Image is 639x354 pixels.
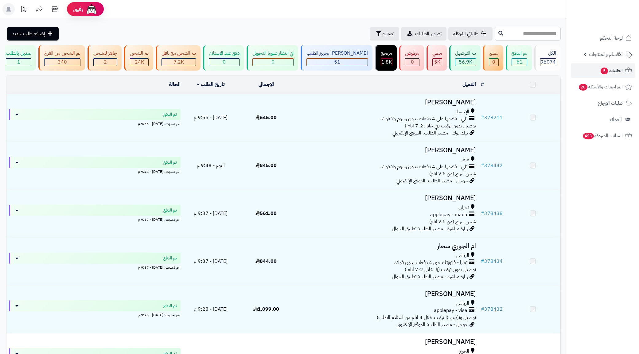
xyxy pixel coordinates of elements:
[396,177,468,185] span: جوجل - مصدر الطلب: الموقع الإلكتروني
[455,59,476,66] div: 56915
[169,81,181,88] a: الحالة
[579,84,587,91] span: 20
[380,115,467,123] span: تابي - قسّمها على 4 دفعات بدون رسوم ولا فوائد
[392,273,468,280] span: زيارة مباشرة - مصدر الطلب: تطبيق الجوال
[516,58,523,66] span: 61
[411,58,414,66] span: 0
[383,30,394,37] span: تصفية
[398,45,425,71] a: مرفوض 0
[370,27,399,41] button: تصفية
[533,45,562,71] a: الكل96074
[571,31,635,45] a: لوحة التحكم
[299,45,374,71] a: [PERSON_NAME] تجهيز الطلب 51
[374,45,398,71] a: مرتجع 1.8K
[380,163,467,170] span: تابي - قسّمها على 4 دفعات بدون رسوم ولا فوائد
[135,58,144,66] span: 24K
[434,307,467,314] span: applepay - visa
[492,58,495,66] span: 0
[405,59,419,66] div: 0
[481,210,503,217] a: #378438
[9,168,181,174] div: اخر تحديث: [DATE] - 9:48 م
[571,80,635,94] a: المراجعات والأسئلة20
[405,122,476,130] span: توصيل بدون تركيب (في خلال 2-7 ايام )
[255,258,277,265] span: 844.00
[540,58,556,66] span: 96074
[104,58,107,66] span: 2
[571,63,635,78] a: الطلبات5
[432,50,442,57] div: ملغي
[597,17,633,30] img: logo-2.png
[462,81,476,88] a: العميل
[259,81,274,88] a: الإجمالي
[58,58,67,66] span: 340
[163,255,177,261] span: تم الدفع
[481,114,484,121] span: #
[482,45,505,71] a: معلق 0
[17,58,20,66] span: 1
[489,59,498,66] div: 0
[401,27,446,41] a: تصدير الطلبات
[6,50,31,57] div: تعديل بالطلب
[255,114,277,121] span: 645.00
[163,111,177,118] span: تم الدفع
[571,112,635,127] a: العملاء
[392,129,468,137] span: تيك توك - مصدر الطلب: الموقع الإلكتروني
[255,162,277,169] span: 845.00
[9,264,181,270] div: اخر تحديث: [DATE] - 9:37 م
[392,225,468,232] span: زيارة مباشرة - مصدر الطلب: تطبيق الجوال
[456,252,469,259] span: الرياض
[381,58,392,66] span: 1.8K
[194,114,228,121] span: [DATE] - 9:55 م
[429,218,476,225] span: شحن سريع (من ٢-٧ ايام)
[209,59,239,66] div: 0
[44,50,80,57] div: تم الشحن من الفرع
[578,83,623,91] span: المراجعات والأسئلة
[434,58,440,66] span: 5K
[255,210,277,217] span: 561.00
[489,50,499,57] div: معلق
[448,27,493,41] a: طلباتي المُوكلة
[396,321,468,328] span: جوجل - مصدر الطلب: الموقع الإلكتروني
[505,45,533,71] a: تم الدفع 61
[16,3,32,17] a: تحديثات المنصة
[453,30,478,37] span: طلباتي المُوكلة
[9,216,181,222] div: اخر تحديث: [DATE] - 9:37 م
[85,3,98,15] img: ai-face.png
[433,59,442,66] div: 4993
[307,59,368,66] div: 51
[6,59,31,66] div: 1
[455,50,476,57] div: تم التوصيل
[162,50,196,57] div: تم الشحن مع ناقل
[296,147,476,154] h3: [PERSON_NAME]
[73,6,83,13] span: رفيق
[455,108,469,115] span: الإحساء
[296,290,476,298] h3: [PERSON_NAME]
[162,59,196,66] div: 7222
[93,50,117,57] div: جاهز للشحن
[601,68,608,74] span: 5
[202,45,245,71] a: دفع عند الاستلام 0
[123,45,154,71] a: تم الشحن 24K
[583,133,594,139] span: 493
[589,50,623,59] span: الأقسام والمنتجات
[481,210,484,217] span: #
[252,50,294,57] div: في انتظار صورة التحويل
[334,58,340,66] span: 51
[582,131,623,140] span: السلات المتروكة
[600,34,623,42] span: لوحة التحكم
[194,258,228,265] span: [DATE] - 9:37 م
[458,204,469,211] span: نجران
[481,305,484,313] span: #
[598,99,623,107] span: طلبات الإرجاع
[296,243,476,250] h3: ام الجوري سحار
[7,27,59,41] a: إضافة طلب جديد
[163,207,177,213] span: تم الدفع
[405,266,476,273] span: توصيل بدون تركيب (في خلال 2-7 ايام )
[253,305,279,313] span: 1,099.00
[130,50,149,57] div: تم الشحن
[223,58,226,66] span: 0
[306,50,368,57] div: [PERSON_NAME] تجهيز الطلب
[197,162,225,169] span: اليوم - 9:48 م
[461,156,469,163] span: عرعر
[481,258,503,265] a: #378434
